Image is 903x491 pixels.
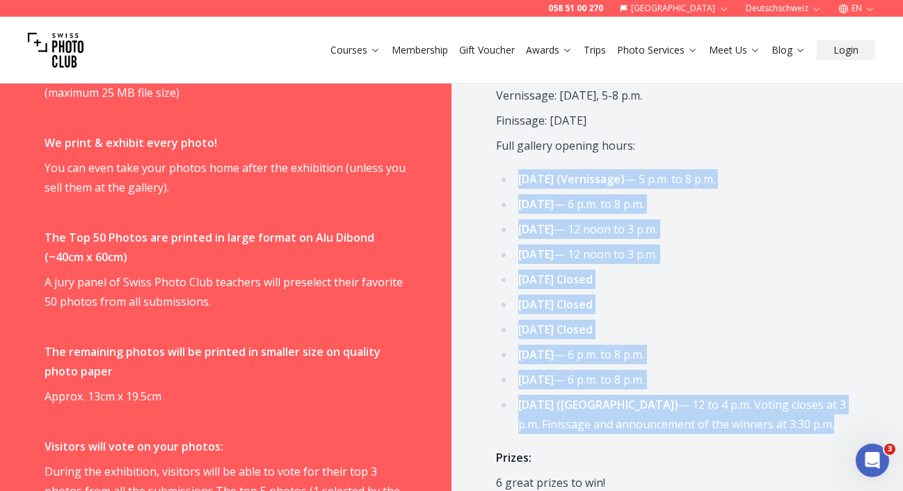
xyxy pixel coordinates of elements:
a: 058 51 00 270 [548,3,603,14]
strong: The remaining photos will be printed in smaller size on quality photo paper [45,344,381,379]
a: Trips [584,43,606,57]
p: Finissage: [DATE] [496,111,858,130]
a: Courses [330,43,381,57]
button: Membership [386,40,454,60]
strong: [DATE] [518,196,554,212]
li: — 12 noon to 3 p.m. [514,244,858,264]
p: A jury panel of Swiss Photo Club teachers will preselect their favorite 50 photos from all submis... [45,272,407,311]
li: — 12 noon to 3 p.m. [514,219,858,239]
strong: Prizes: [496,450,532,465]
li: — 6 p.m. to 8 p.m. [514,194,858,214]
button: Awards [520,40,578,60]
strong: [DATE] [518,247,554,262]
strong: Visitors will vote on your photos: [45,439,223,454]
a: Photo Services [617,43,698,57]
a: Awards [526,43,573,57]
a: Membership [392,43,448,57]
button: Blog [766,40,811,60]
button: Courses [325,40,386,60]
a: Meet Us [709,43,760,57]
strong: We print & exhibit every photo! [45,135,217,150]
strong: [DATE] [518,347,554,362]
p: You can even take your photos home after the exhibition (unless you sell them at the gallery). [45,158,407,197]
li: — 6 p.m. to 8 p.m. [514,345,858,364]
li: — 6 p.m. to 8 p.m. [514,370,858,389]
button: Meet Us [703,40,766,60]
button: Login [817,40,875,60]
span: 3 [884,444,895,455]
strong: [DATE] Closed [518,272,593,287]
strong: [DATE] Closed [518,322,593,337]
strong: [DATE] Closed [518,297,593,312]
a: Gift Voucher [459,43,515,57]
strong: The Top 50 Photos are printed in large format on Alu Dibond (~40cm x 60cm) [45,230,374,265]
strong: [DATE] [518,221,554,237]
img: Swiss photo club [28,22,83,78]
strong: [DATE] (Vernissage) [518,171,625,187]
strong: [DATE] ([GEOGRAPHIC_DATA]) [518,397,678,412]
button: Gift Voucher [454,40,520,60]
p: Approx. 13cm x 19.5cm [45,387,407,406]
a: Blog [772,43,806,57]
li: — 5 p.m. to 8 p.m. [514,169,858,189]
iframe: Intercom live chat [856,444,889,477]
button: Photo Services [612,40,703,60]
p: Vernissage: [DATE], 5-8 p.m. [496,86,858,105]
button: Trips [578,40,612,60]
p: Full gallery opening hours: [496,136,858,155]
li: — 12 to 4 p.m. Voting closes at 3 p.m. Finissage and announcement of the winners at 3:30 p.m. [514,395,858,434]
strong: [DATE] [518,372,554,387]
